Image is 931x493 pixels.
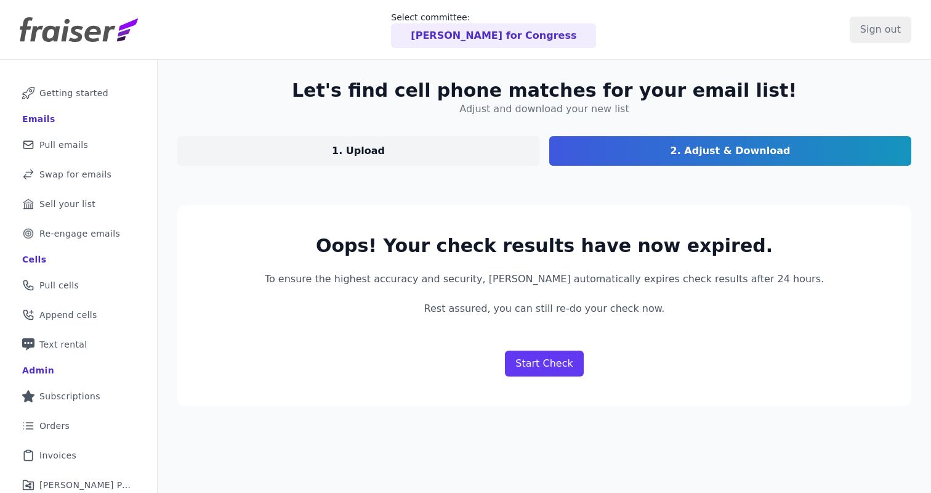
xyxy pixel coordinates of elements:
a: Pull cells [10,272,147,299]
input: Sign out [850,17,911,43]
p: 2. Adjust & Download [671,144,791,158]
div: Emails [22,113,55,125]
span: Pull emails [39,139,88,151]
a: Append cells [10,301,147,328]
p: Start Check [515,356,573,371]
a: Text rental [10,331,147,358]
span: Getting started [39,87,108,99]
a: 1. Upload [177,136,539,166]
span: Orders [39,420,70,432]
span: [PERSON_NAME] Performance [39,479,132,491]
a: Subscriptions [10,383,147,410]
p: Select committee: [391,11,596,23]
p: 1. Upload [332,144,385,158]
p: To ensure the highest accuracy and security, [PERSON_NAME] automatically expires check results af... [265,272,824,287]
span: Text rental [39,338,87,351]
p: Rest assured, you can still re-do your check now. [265,301,824,316]
div: Cells [22,253,46,266]
span: Pull cells [39,279,79,291]
span: Append cells [39,309,97,321]
a: Swap for emails [10,161,147,188]
h3: Oops! Your check results have now expired. [265,235,824,257]
span: Swap for emails [39,168,111,181]
a: Pull emails [10,131,147,158]
a: Re-engage emails [10,220,147,247]
img: Fraiser Logo [20,17,138,42]
span: Re-engage emails [39,227,120,240]
a: Sell your list [10,190,147,218]
a: Getting started [10,79,147,107]
a: Select committee: [PERSON_NAME] for Congress [391,11,596,48]
a: Orders [10,412,147,439]
a: Invoices [10,442,147,469]
p: [PERSON_NAME] for Congress [411,28,576,43]
a: 2. Adjust & Download [549,136,911,166]
h2: Let's find cell phone matches for your email list! [292,79,797,102]
span: Sell your list [39,198,95,210]
a: Start Check [505,351,583,377]
div: Admin [22,364,54,377]
span: Subscriptions [39,390,100,402]
h4: Adjust and download your new list [459,102,629,116]
span: Invoices [39,449,76,462]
